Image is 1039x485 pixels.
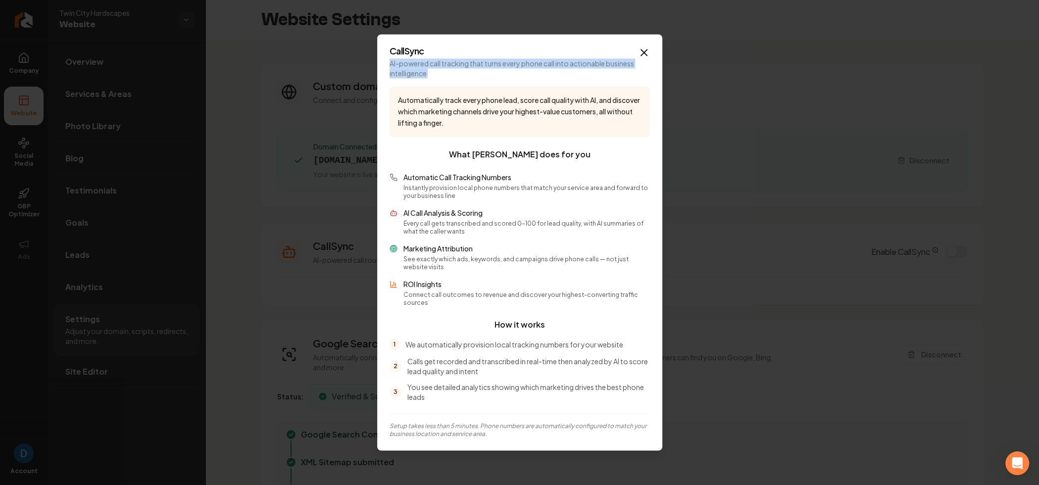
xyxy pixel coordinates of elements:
p: See exactly which ads, keywords, and campaigns drive phone calls — not just website visits [403,256,650,272]
p: Marketing Attribution [403,244,650,254]
p: Automatically track every phone lead, score call quality with AI, and discover which marketing ch... [398,95,642,128]
p: Calls get recorded and transcribed in real-time then analyzed by AI to score lead quality and intent [407,357,650,377]
span: 1 [390,339,399,351]
p: Setup takes less than 5 minutes. Phone numbers are automatically configured to match your busines... [390,423,650,438]
p: You see detailed analytics showing which marketing drives the best phone leads [407,383,650,402]
p: Automatic Call Tracking Numbers [403,173,650,183]
h3: How it works [390,319,650,331]
p: AI-powered call tracking that turns every phone call into actionable business intelligence [390,58,650,78]
p: AI Call Analysis & Scoring [403,208,650,218]
p: Connect call outcomes to revenue and discover your highest-converting traffic sources [403,291,650,307]
p: Every call gets transcribed and scored 0-100 for lead quality, with AI summaries of what the call... [403,220,650,236]
p: Instantly provision local phone numbers that match your service area and forward to your business... [403,185,650,200]
p: We automatically provision local tracking numbers for your website [405,340,623,350]
h2: CallSync [390,47,650,55]
p: ROI Insights [403,280,650,290]
span: 3 [390,387,401,398]
h3: What [PERSON_NAME] does for you [390,149,650,161]
span: 2 [390,361,401,373]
